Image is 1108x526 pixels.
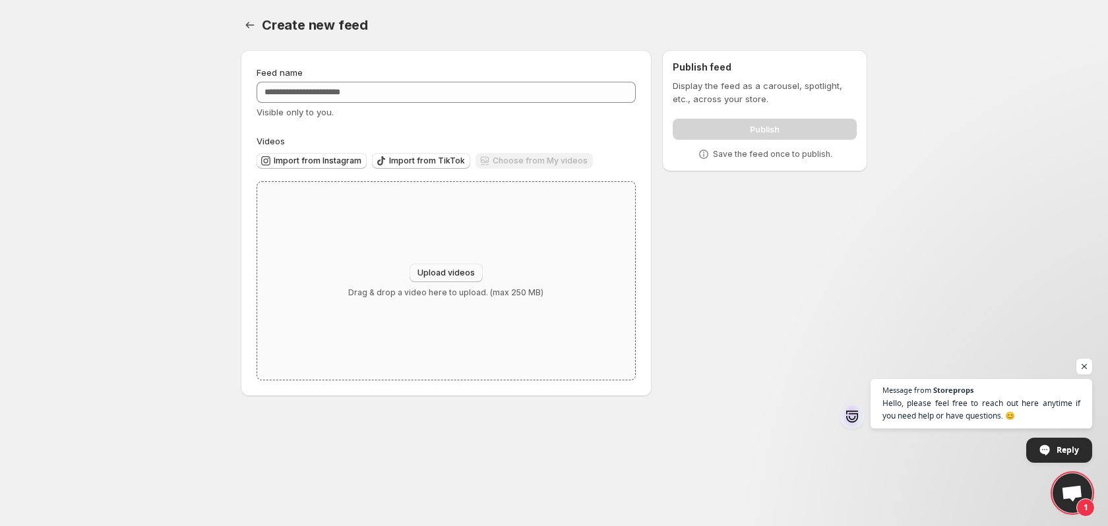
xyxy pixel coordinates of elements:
span: Reply [1057,438,1079,461]
span: Message from [882,386,931,394]
p: Save the feed once to publish. [713,149,832,160]
span: Storeprops [933,386,973,394]
a: Open chat [1053,473,1092,513]
p: Drag & drop a video here to upload. (max 250 MB) [348,287,543,298]
button: Import from Instagram [257,153,367,169]
span: Feed name [257,67,303,78]
span: Import from TikTok [389,156,465,166]
span: Hello, please feel free to reach out here anytime if you need help or have questions. 😊 [882,397,1080,422]
span: Videos [257,136,285,146]
button: Upload videos [410,264,483,282]
span: Import from Instagram [274,156,361,166]
span: Visible only to you. [257,107,334,117]
button: Settings [241,16,259,34]
h2: Publish feed [673,61,857,74]
span: Upload videos [417,268,475,278]
button: Import from TikTok [372,153,470,169]
span: 1 [1076,498,1095,517]
span: Create new feed [262,17,368,33]
p: Display the feed as a carousel, spotlight, etc., across your store. [673,79,857,105]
